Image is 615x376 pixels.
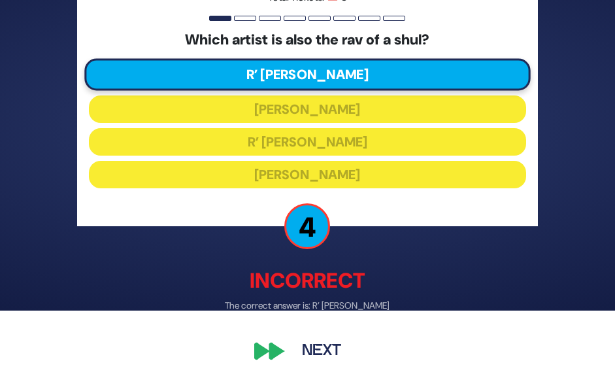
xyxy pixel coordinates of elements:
[284,336,359,366] button: Next
[89,95,526,123] button: [PERSON_NAME]
[89,161,526,188] button: [PERSON_NAME]
[89,128,526,156] button: R’ [PERSON_NAME]
[89,31,526,48] h5: Which artist is also the rav of a shul?
[284,203,330,249] p: 4
[77,299,538,313] p: The correct answer is: R’ [PERSON_NAME]
[84,59,530,91] button: R’ [PERSON_NAME]
[77,265,538,296] p: Incorrect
